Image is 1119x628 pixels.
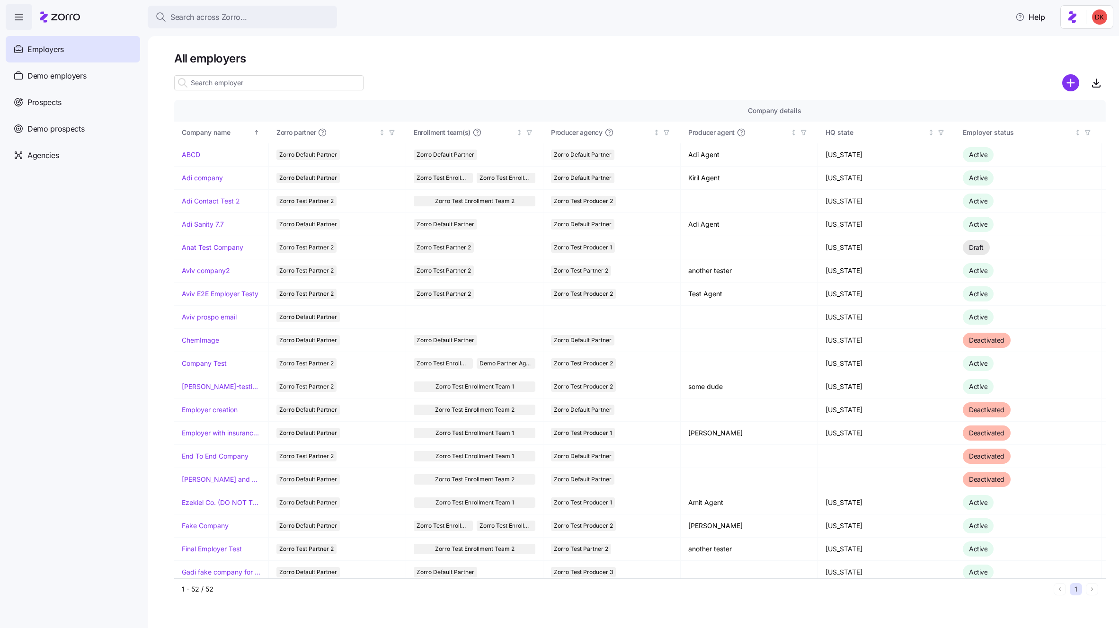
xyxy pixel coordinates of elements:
span: Search across Zorro... [170,11,247,23]
a: Adi Sanity 7.7 [182,220,224,229]
span: Zorro Test Enrollment Team 1 [480,521,533,531]
span: Zorro Default Partner [279,405,337,415]
span: Zorro partner [276,128,316,137]
span: Zorro Test Producer 2 [554,358,613,369]
td: another tester [681,259,818,283]
span: Active [969,498,987,506]
span: Zorro Test Enrollment Team 2 [417,521,470,531]
span: Zorro Test Partner 2 [279,358,334,369]
span: Demo Partner Agency [480,358,533,369]
td: Kiril Agent [681,167,818,190]
span: Zorro Test Producer 1 [554,428,612,438]
a: Agencies [6,142,140,168]
td: [US_STATE] [818,538,955,561]
span: Active [969,150,987,159]
img: 53e82853980611afef66768ee98075c5 [1092,9,1107,25]
span: Active [969,522,987,530]
span: Zorro Test Producer 1 [554,242,612,253]
a: Anat Test Company [182,243,243,252]
a: Final Employer Test [182,544,242,554]
td: [US_STATE] [818,422,955,445]
span: Zorro Test Partner 2 [279,265,334,276]
td: [US_STATE] [818,167,955,190]
span: Active [969,568,987,576]
td: [US_STATE] [818,491,955,514]
button: 1 [1070,583,1082,595]
a: ABCD [182,150,200,159]
td: [US_STATE] [818,329,955,352]
span: Zorro Test Producer 2 [554,196,613,206]
span: Zorro Default Partner [279,335,337,345]
td: [US_STATE] [818,514,955,538]
a: End To End Company [182,451,249,461]
button: Next page [1086,583,1098,595]
span: Zorro Default Partner [279,474,337,485]
span: Zorro Default Partner [554,173,612,183]
span: Zorro Test Enrollment Team 1 [435,381,514,392]
span: Zorro Default Partner [554,335,612,345]
th: Enrollment team(s)Not sorted [406,122,543,143]
th: Producer agentNot sorted [681,122,818,143]
td: [US_STATE] [818,143,955,167]
a: Fake Company [182,521,229,531]
div: Not sorted [790,129,797,136]
span: Active [969,359,987,367]
span: Active [969,174,987,182]
span: Zorro Test Partner 2 [417,242,471,253]
td: Adi Agent [681,213,818,236]
span: Zorro Test Producer 2 [554,289,613,299]
span: Enrollment team(s) [414,128,471,137]
span: Help [1015,11,1045,23]
span: Zorro Default Partner [417,567,474,577]
span: Active [969,197,987,205]
span: Zorro Test Producer 1 [554,497,612,508]
span: Zorro Test Producer 2 [554,521,613,531]
a: Prospects [6,89,140,115]
a: [PERSON_NAME]-testing-payroll [182,382,261,391]
span: Zorro Default Partner [554,150,612,160]
span: Zorro Test Enrollment Team 1 [480,173,533,183]
span: Zorro Test Enrollment Team 2 [435,544,515,554]
h1: All employers [174,51,1106,66]
td: [US_STATE] [818,561,955,584]
td: another tester [681,538,818,561]
span: Zorro Test Enrollment Team 1 [435,497,514,508]
td: [US_STATE] [818,283,955,306]
span: Producer agent [688,128,735,137]
span: Active [969,220,987,228]
th: HQ stateNot sorted [818,122,955,143]
span: Zorro Test Partner 2 [417,289,471,299]
div: Not sorted [516,129,523,136]
span: Demo prospects [27,123,85,135]
svg: add icon [1062,74,1079,91]
span: Zorro Test Partner 2 [554,265,608,276]
a: Aviv E2E Employer Testy [182,289,258,299]
span: Zorro Test Partner 2 [554,544,608,554]
span: Zorro Default Partner [279,497,337,508]
span: Deactivated [969,475,1004,483]
td: [US_STATE] [818,259,955,283]
div: Company name [182,127,252,138]
a: Ezekiel Co. (DO NOT TOUCH) [182,498,261,507]
span: Zorro Default Partner [554,451,612,461]
a: Adi Contact Test 2 [182,196,240,206]
td: [US_STATE] [818,213,955,236]
span: Prospects [27,97,62,108]
span: Zorro Test Partner 2 [417,265,471,276]
span: Zorro Test Enrollment Team 2 [417,173,470,183]
span: Zorro Test Enrollment Team 1 [435,451,514,461]
a: Demo prospects [6,115,140,142]
div: Not sorted [1075,129,1081,136]
td: [PERSON_NAME] [681,514,818,538]
span: Zorro Default Partner [279,521,337,531]
span: Deactivated [969,452,1004,460]
span: Employers [27,44,64,55]
span: Zorro Test Partner 2 [279,451,334,461]
span: Zorro Test Enrollment Team 1 [435,428,514,438]
span: Zorro Test Enrollment Team 2 [435,405,515,415]
td: [PERSON_NAME] [681,422,818,445]
span: Zorro Test Enrollment Team 2 [417,358,470,369]
a: ChemImage [182,336,219,345]
a: [PERSON_NAME] and ChemImage [182,475,261,484]
span: Active [969,382,987,390]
